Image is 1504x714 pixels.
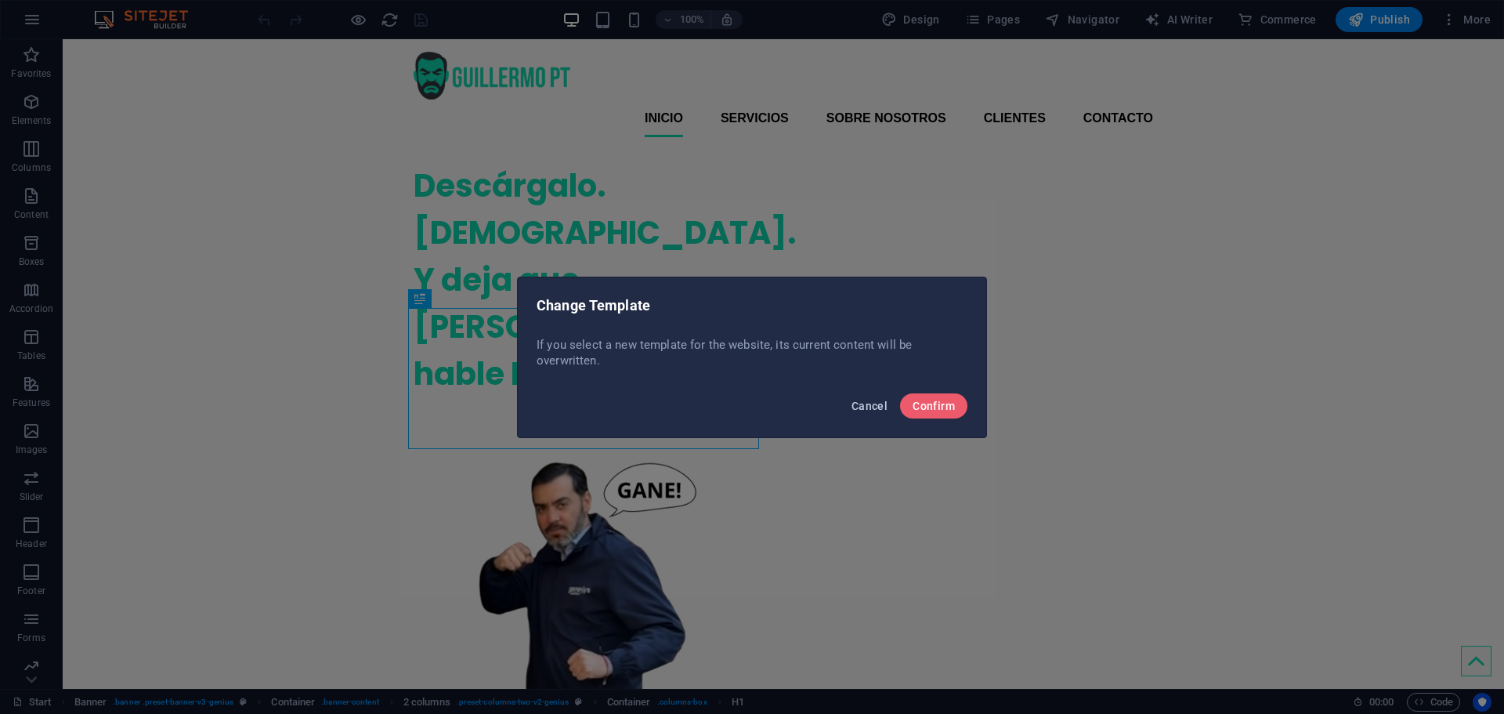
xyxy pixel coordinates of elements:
[900,393,967,419] button: Confirm
[845,393,894,419] button: Cancel
[537,337,967,368] p: If you select a new template for the website, its current content will be overwritten.
[537,296,967,315] h2: Change Template
[851,400,888,412] span: Cancel
[913,400,955,412] span: Confirm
